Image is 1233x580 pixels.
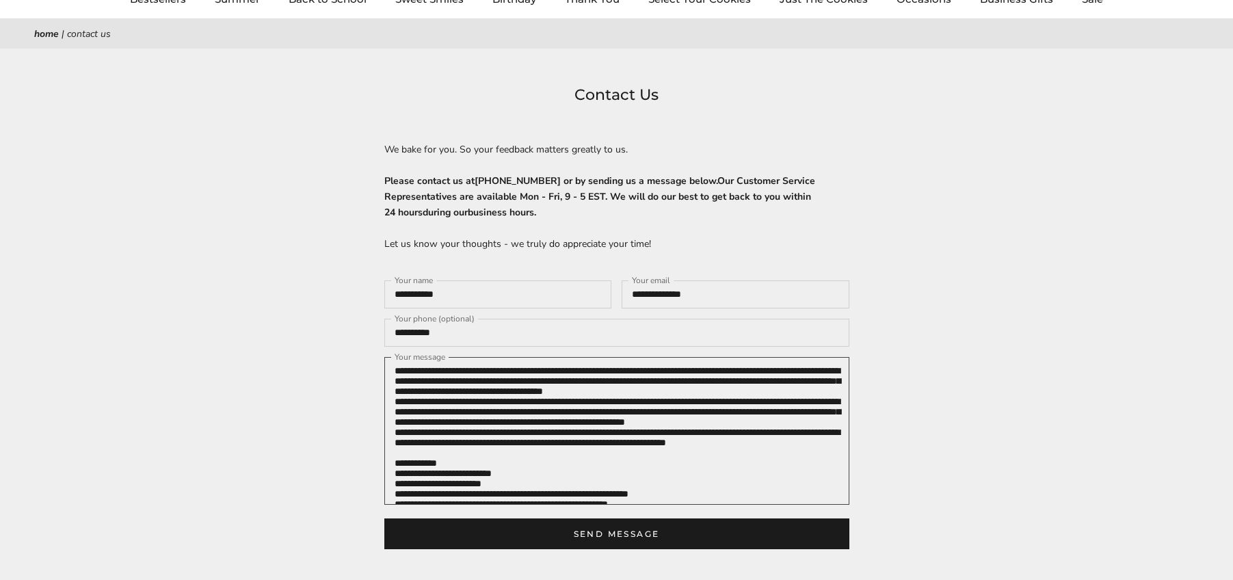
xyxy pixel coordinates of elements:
span: Our Customer Service Representatives are available Mon - Fri, 9 - 5 EST. We will do our best to g... [384,174,815,219]
input: Your phone (optional) [384,319,849,347]
textarea: Your message [384,357,849,505]
nav: breadcrumbs [34,26,1199,42]
input: Your email [622,280,849,308]
input: Your name [384,280,612,308]
h1: Contact Us [55,83,1178,107]
p: Let us know your thoughts - we truly do appreciate your time! [384,236,849,252]
p: We bake for you. So your feedback matters greatly to us. [384,142,849,157]
iframe: Sign Up via Text for Offers [11,528,142,569]
span: | [62,27,64,40]
a: Home [34,27,59,40]
span: during our [423,206,468,219]
button: Send message [384,518,849,549]
span: Contact Us [67,27,111,40]
span: business hours. [468,206,536,219]
span: [PHONE_NUMBER] or by sending us a message below. [475,174,717,187]
strong: Please contact us at [384,174,815,219]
